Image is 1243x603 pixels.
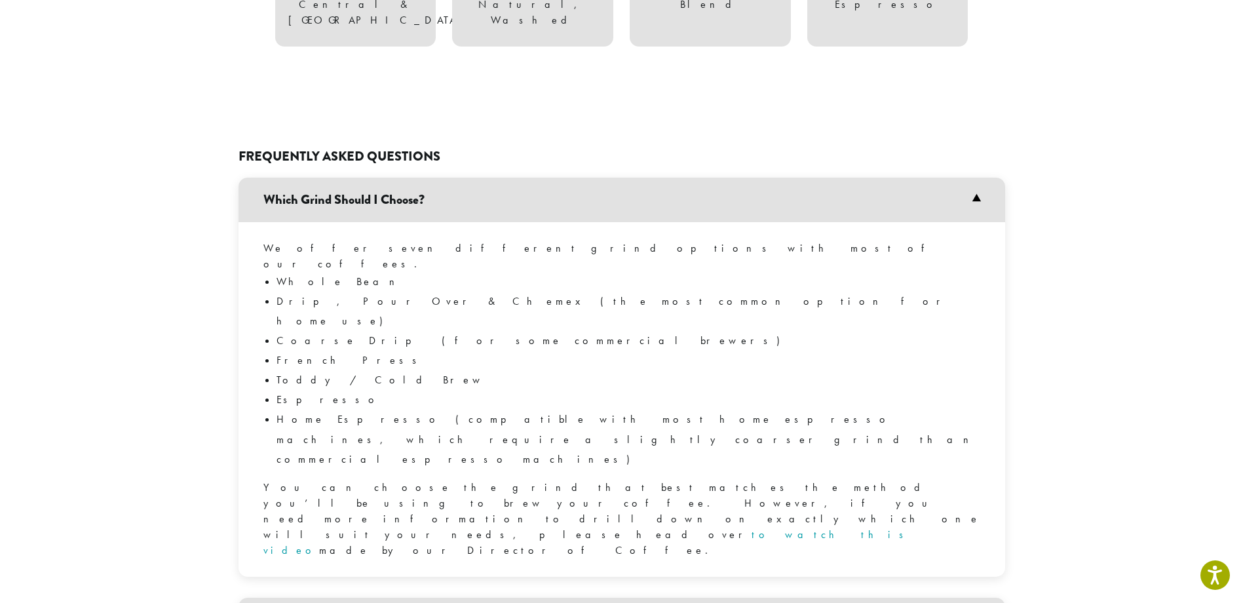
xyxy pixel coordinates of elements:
[239,149,1005,165] h2: Frequently Asked Questions
[277,351,980,370] li: French Press
[277,331,980,351] li: Coarse Drip (for some commercial brewers)
[277,370,980,390] li: Toddy / Cold Brew
[239,222,1005,577] div: We offer seven different grind options with most of our coffees. You can choose the grind that be...
[277,292,980,331] li: Drip, Pour Over & Chemex (the most common option for home use)
[277,390,980,410] li: Espresso
[263,528,912,557] a: to watch this video
[239,178,1005,222] h3: Which Grind Should I Choose?
[277,410,980,469] li: Home Espresso (compatible with most home espresso machines, which require a slightly coarser grin...
[277,272,980,292] li: Whole Bean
